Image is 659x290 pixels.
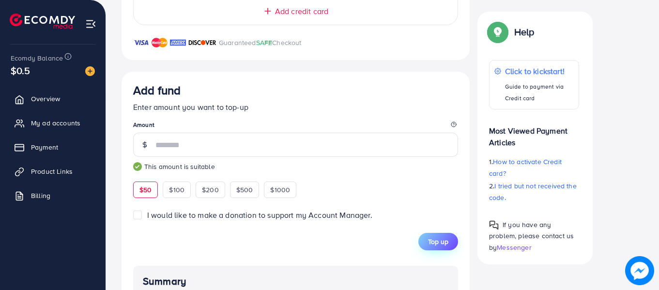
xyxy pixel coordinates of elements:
img: brand [133,37,149,48]
img: brand [170,37,186,48]
p: Help [514,26,535,38]
p: Click to kickstart! [505,65,574,77]
span: How to activate Credit card? [489,157,562,178]
button: Top up [418,233,458,250]
legend: Amount [133,121,458,133]
span: $50 [139,185,152,195]
img: image [85,66,95,76]
a: Billing [7,186,98,205]
span: I would like to make a donation to support my Account Manager. [147,210,372,220]
img: guide [133,162,142,171]
img: brand [188,37,216,48]
span: Top up [428,237,448,246]
a: My ad accounts [7,113,98,133]
span: $0.5 [11,63,31,77]
span: $100 [169,185,184,195]
span: I tried but not received the code. [489,181,577,202]
span: Add credit card [275,6,328,17]
img: menu [85,18,96,30]
span: Messenger [497,242,531,252]
p: Guaranteed Checkout [219,37,302,48]
img: brand [152,37,168,48]
span: Payment [31,142,58,152]
img: Popup guide [489,23,506,41]
a: Product Links [7,162,98,181]
h4: Summary [143,275,448,288]
span: Ecomdy Balance [11,53,63,63]
span: Product Links [31,167,73,176]
span: SAFE [256,38,273,47]
span: $1000 [270,185,290,195]
p: Enter amount you want to top-up [133,101,458,113]
img: Popup guide [489,220,499,230]
a: Payment [7,137,98,157]
p: Most Viewed Payment Articles [489,117,579,148]
span: $500 [236,185,253,195]
span: My ad accounts [31,118,80,128]
p: 1. [489,156,579,179]
small: This amount is suitable [133,162,458,171]
span: Billing [31,191,50,200]
img: logo [10,14,75,29]
p: 2. [489,180,579,203]
p: Guide to payment via Credit card [505,81,574,104]
h3: Add fund [133,83,181,97]
span: Overview [31,94,60,104]
a: Overview [7,89,98,108]
span: If you have any problem, please contact us by [489,220,574,252]
span: $200 [202,185,219,195]
img: image [625,256,654,285]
